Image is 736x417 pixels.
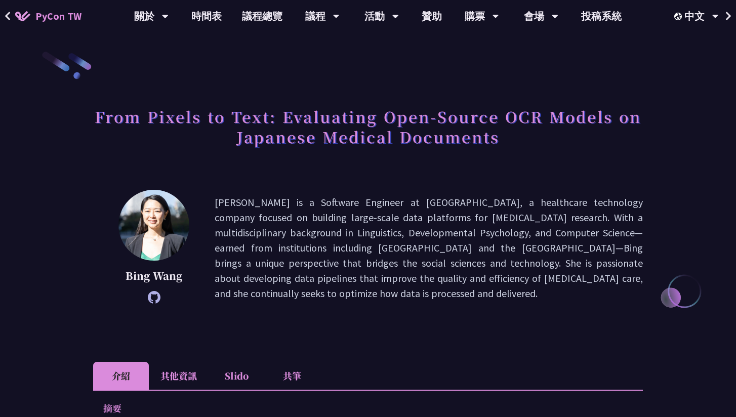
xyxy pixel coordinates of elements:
span: PyCon TW [35,9,81,24]
img: Home icon of PyCon TW 2025 [15,11,30,21]
p: [PERSON_NAME] is a Software Engineer at [GEOGRAPHIC_DATA], a healthcare technology company focuse... [215,195,643,301]
li: Slido [209,362,264,390]
p: Bing Wang [118,268,189,283]
li: 介紹 [93,362,149,390]
li: 其他資訊 [149,362,209,390]
li: 共筆 [264,362,320,390]
a: PyCon TW [5,4,92,29]
p: 摘要 [103,401,612,415]
h1: From Pixels to Text: Evaluating Open-Source OCR Models on Japanese Medical Documents [93,101,643,152]
img: Locale Icon [674,13,684,20]
img: Bing Wang [118,190,189,261]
